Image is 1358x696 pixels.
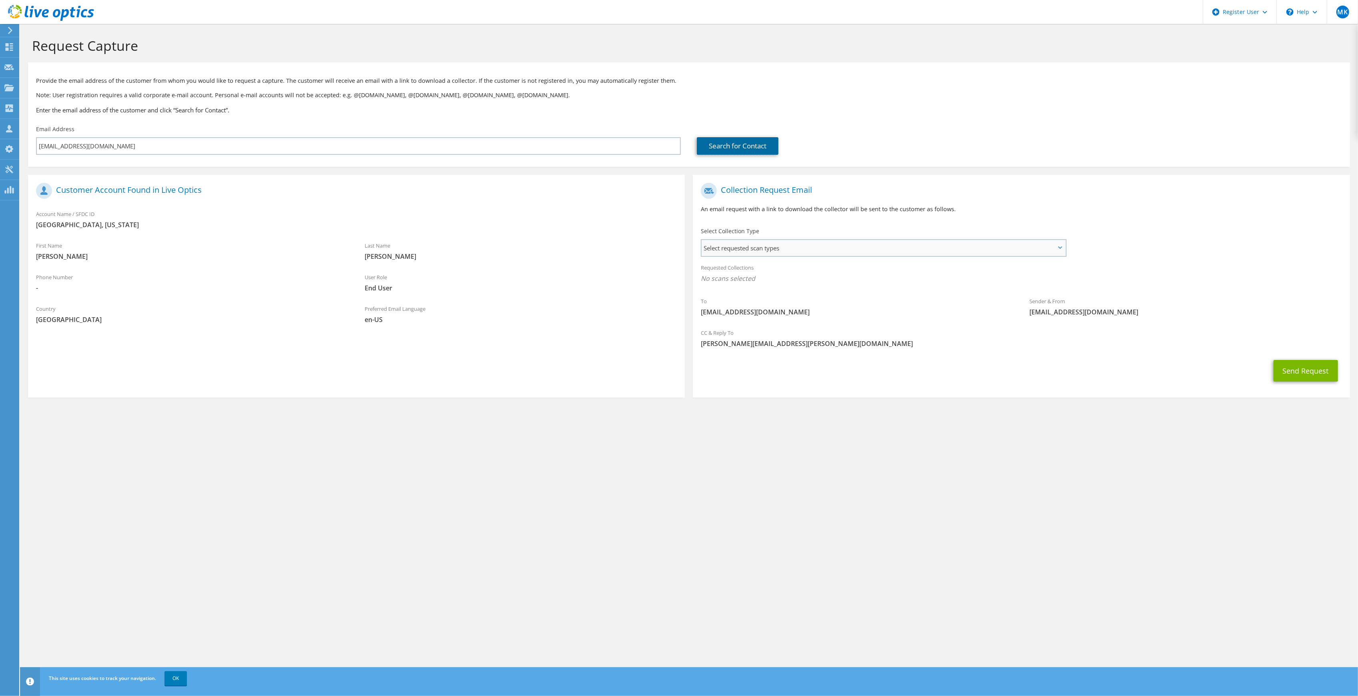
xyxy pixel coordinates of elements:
a: OK [164,671,187,686]
div: First Name [28,237,357,265]
button: Send Request [1274,360,1338,382]
div: To [693,293,1021,320]
div: User Role [357,269,685,296]
h1: Collection Request Email [701,183,1338,199]
span: [GEOGRAPHIC_DATA] [36,315,349,324]
div: Requested Collections [693,259,1350,289]
span: [GEOGRAPHIC_DATA], [US_STATE] [36,220,677,229]
span: - [36,284,349,292]
label: Email Address [36,125,74,133]
span: MK [1336,6,1349,18]
a: Search for Contact [697,137,778,155]
span: No scans selected [701,274,1342,283]
div: Account Name / SFDC ID [28,206,685,233]
span: [EMAIL_ADDRESS][DOMAIN_NAME] [1029,308,1342,316]
span: This site uses cookies to track your navigation. [49,675,156,682]
div: CC & Reply To [693,324,1350,352]
div: Preferred Email Language [357,300,685,328]
div: Country [28,300,357,328]
div: Phone Number [28,269,357,296]
span: en-US [365,315,677,324]
p: Provide the email address of the customer from whom you would like to request a capture. The cust... [36,76,1342,85]
span: [PERSON_NAME] [36,252,349,261]
span: End User [365,284,677,292]
div: Sender & From [1021,293,1350,320]
span: [PERSON_NAME] [365,252,677,261]
span: [PERSON_NAME][EMAIL_ADDRESS][PERSON_NAME][DOMAIN_NAME] [701,339,1342,348]
h1: Customer Account Found in Live Optics [36,183,673,199]
span: [EMAIL_ADDRESS][DOMAIN_NAME] [701,308,1013,316]
span: Select requested scan types [702,240,1065,256]
h1: Request Capture [32,37,1342,54]
p: Note: User registration requires a valid corporate e-mail account. Personal e-mail accounts will ... [36,91,1342,100]
h3: Enter the email address of the customer and click “Search for Contact”. [36,106,1342,114]
p: An email request with a link to download the collector will be sent to the customer as follows. [701,205,1342,214]
label: Select Collection Type [701,227,759,235]
div: Last Name [357,237,685,265]
svg: \n [1286,8,1294,16]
